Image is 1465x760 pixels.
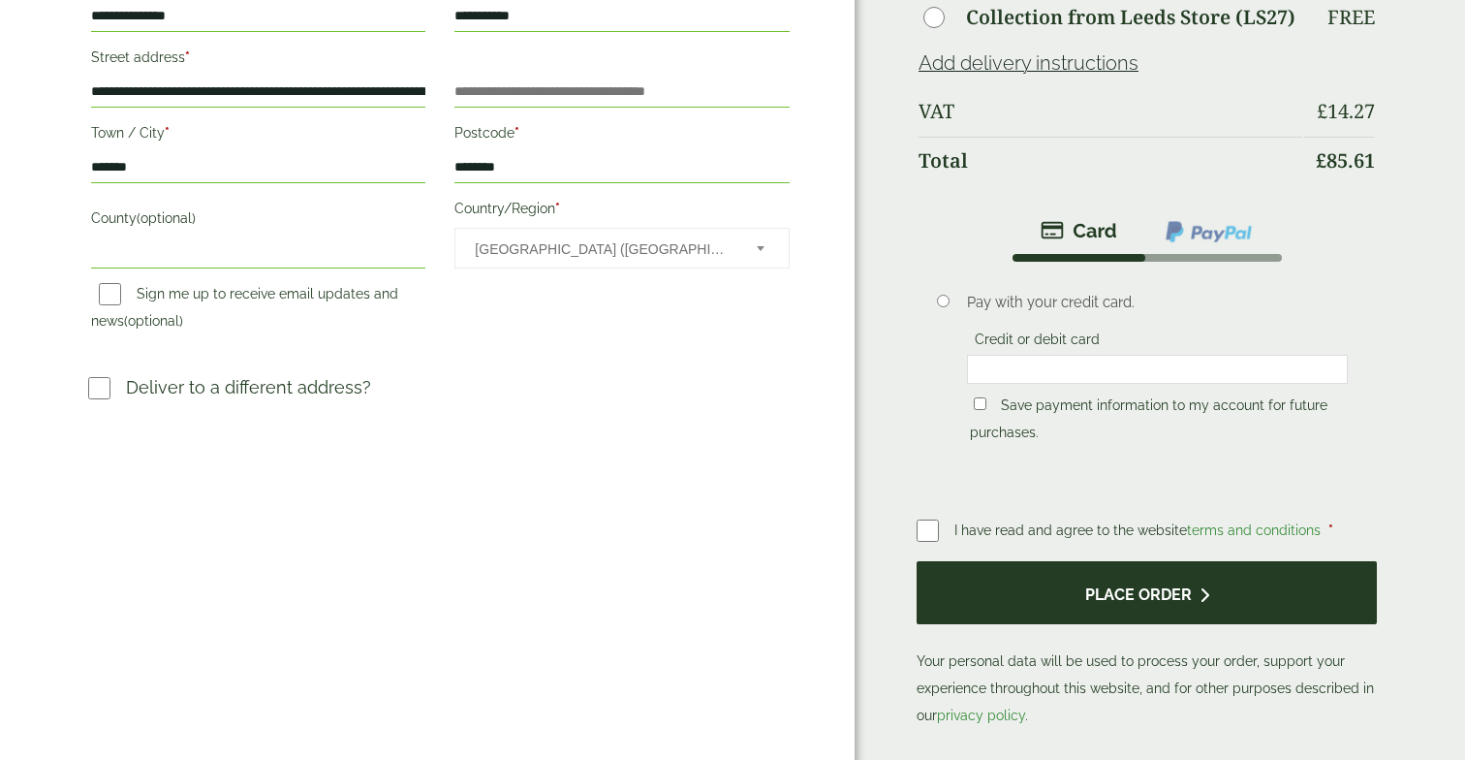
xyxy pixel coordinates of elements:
[1316,147,1326,174] span: £
[1316,147,1375,174] bdi: 85.61
[454,119,790,152] label: Postcode
[1328,522,1333,538] abbr: required
[91,44,426,77] label: Street address
[91,205,426,237] label: County
[954,522,1325,538] span: I have read and agree to the website
[1041,219,1117,242] img: stripe.png
[967,292,1348,313] p: Pay with your credit card.
[970,397,1327,446] label: Save payment information to my account for future purchases.
[919,51,1138,75] a: Add delivery instructions
[165,125,170,141] abbr: required
[454,228,790,269] span: Country/Region
[555,201,560,216] abbr: required
[514,125,519,141] abbr: required
[91,286,398,334] label: Sign me up to receive email updates and news
[454,195,790,228] label: Country/Region
[966,8,1295,27] label: Collection from Leeds Store (LS27)
[1187,522,1321,538] a: terms and conditions
[185,49,190,65] abbr: required
[1327,6,1375,29] p: Free
[1164,219,1254,244] img: ppcp-gateway.png
[967,332,1107,353] label: Credit or debit card
[91,119,426,152] label: Town / City
[475,229,731,269] span: United Kingdom (UK)
[99,283,121,305] input: Sign me up to receive email updates and news(optional)
[937,708,1025,723] a: privacy policy
[917,561,1377,624] button: Place order
[917,561,1377,729] p: Your personal data will be used to process your order, support your experience throughout this we...
[919,88,1302,135] th: VAT
[1317,98,1375,124] bdi: 14.27
[124,313,183,329] span: (optional)
[137,210,196,226] span: (optional)
[919,137,1302,184] th: Total
[1317,98,1327,124] span: £
[126,374,371,400] p: Deliver to a different address?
